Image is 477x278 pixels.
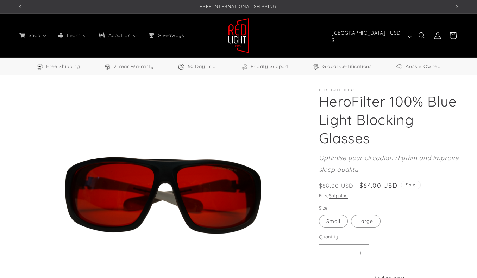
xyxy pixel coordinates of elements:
img: Support Icon [241,63,248,70]
img: Red Light Hero [228,18,249,53]
a: Aussie Owned [396,62,440,71]
a: Priority Support [241,62,289,71]
span: Sale [401,181,421,189]
div: Free . [319,192,459,199]
em: Optimise your circadian rhythm and improve sleep quality [319,154,459,173]
a: Shop [13,28,52,43]
label: Small [319,215,348,228]
img: Warranty Icon [104,63,111,70]
label: Large [351,215,381,228]
img: Aussie Owned Icon [396,63,403,70]
a: Red Light Hero [225,15,252,56]
a: About Us [93,28,143,43]
span: $64.00 USD [359,181,397,190]
a: Giveaways [143,28,189,43]
a: Free Worldwide Shipping [36,62,80,71]
s: $88.00 USD [319,181,354,190]
a: 2 Year Warranty [104,62,154,71]
label: Quantity [319,234,459,241]
span: Learn [65,32,81,38]
span: [GEOGRAPHIC_DATA] | USD $ [332,29,405,44]
summary: Search [414,28,430,43]
span: Global Certifications [322,62,372,71]
a: 60 Day Trial [178,62,217,71]
img: Certifications Icon [313,63,320,70]
span: FREE INTERNATIONAL SHIPPING¹ [200,4,278,9]
span: 60 Day Trial [188,62,217,71]
span: Free Shipping [46,62,80,71]
button: [GEOGRAPHIC_DATA] | USD $ [327,30,414,43]
h1: HeroFilter 100% Blue Light Blocking Glasses [319,92,459,147]
span: Aussie Owned [406,62,440,71]
span: Shop [27,32,41,38]
a: Shipping [329,193,348,198]
span: About Us [107,32,132,38]
span: Priority Support [251,62,289,71]
img: Free Shipping Icon [36,63,43,70]
span: Giveaways [156,32,185,38]
a: Learn [52,28,93,43]
legend: Size [319,205,328,212]
img: Trial Icon [178,63,185,70]
span: 2 Year Warranty [114,62,154,71]
p: Red Light Hero [319,88,459,92]
a: Global Certifications [313,62,372,71]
